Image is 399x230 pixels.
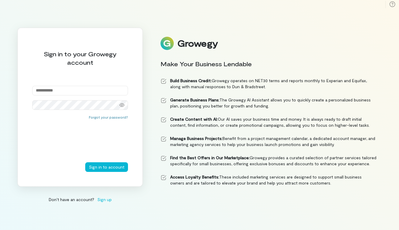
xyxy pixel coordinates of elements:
strong: Build Business Credit: [170,78,212,83]
li: The Growegy AI Assistant allows you to quickly create a personalized business plan, positioning y... [161,97,377,109]
strong: Generate Business Plans: [170,97,220,102]
button: Forgot your password? [89,115,128,120]
strong: Find the Best Offers in Our Marketplace: [170,155,250,160]
img: Logo [161,37,174,50]
span: Sign up [97,196,112,203]
div: Don’t have an account? [17,196,143,203]
div: Make Your Business Lendable [161,60,377,68]
li: Growegy operates on NET30 terms and reports monthly to Experian and Equifax, along with manual re... [161,78,377,90]
li: Our AI saves your business time and money. It is always ready to draft initial content, find info... [161,116,377,128]
li: Benefit from a project management calendar, a dedicated account manager, and marketing agency ser... [161,135,377,148]
button: Sign in to account [85,162,128,172]
strong: Create Content with AI: [170,117,218,122]
strong: Access Loyalty Benefits: [170,174,219,179]
div: Sign in to your Growegy account [32,50,128,67]
li: These included marketing services are designed to support small business owners and are tailored ... [161,174,377,186]
li: Growegy provides a curated selection of partner services tailored specifically for small business... [161,155,377,167]
strong: Manage Business Projects: [170,136,223,141]
div: Growegy [177,38,218,48]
